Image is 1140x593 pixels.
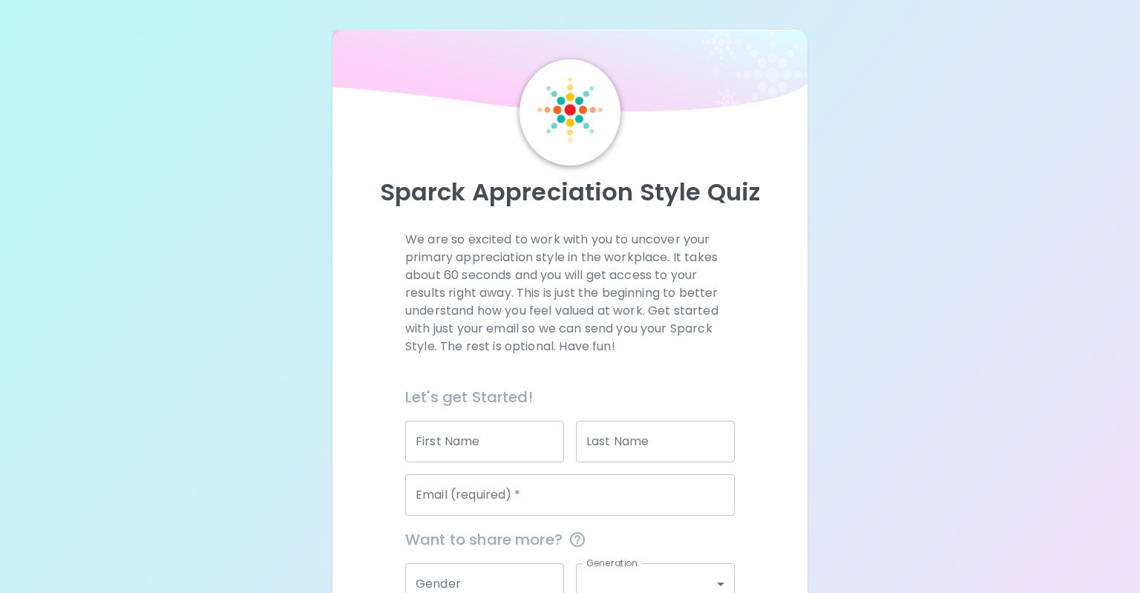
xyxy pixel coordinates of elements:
[405,231,735,356] p: We are so excited to work with you to uncover your primary appreciation style in the workplace. I...
[586,557,638,569] label: Generation
[569,531,586,548] svg: This information is completely confidential and only used for aggregated appreciation studies at ...
[332,30,807,119] img: wave
[405,385,735,409] h6: Let's get Started!
[350,177,790,207] p: Sparck Appreciation Style Quiz
[537,77,603,142] img: Sparck Logo
[405,528,735,551] span: Want to share more?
